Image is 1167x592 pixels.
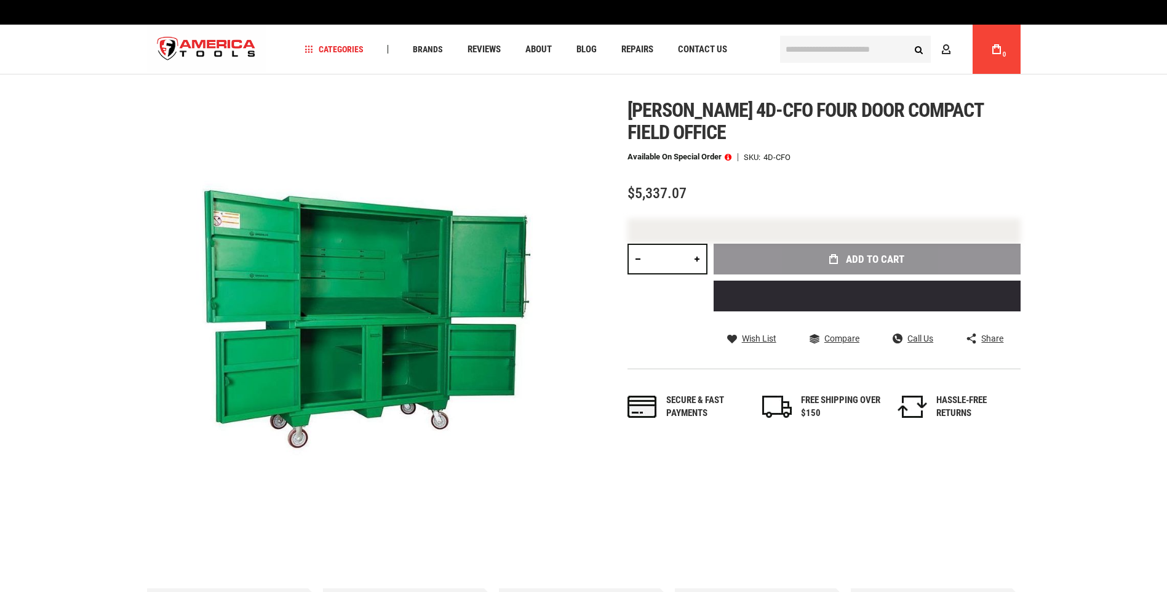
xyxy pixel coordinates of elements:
[627,185,687,202] span: $5,337.07
[810,333,859,344] a: Compare
[305,45,364,54] span: Categories
[407,41,448,58] a: Brands
[742,334,776,343] span: Wish List
[520,41,557,58] a: About
[576,45,597,54] span: Blog
[672,41,733,58] a: Contact Us
[468,45,501,54] span: Reviews
[985,25,1008,74] a: 0
[744,153,763,161] strong: SKU
[147,99,584,536] img: main product photo
[525,45,552,54] span: About
[666,394,746,420] div: Secure & fast payments
[727,333,776,344] a: Wish List
[981,334,1003,343] span: Share
[1003,51,1006,58] span: 0
[462,41,506,58] a: Reviews
[763,153,791,161] div: 4D-CFO
[907,334,933,343] span: Call Us
[907,38,931,61] button: Search
[936,394,1016,420] div: HASSLE-FREE RETURNS
[627,98,984,144] span: [PERSON_NAME] 4d-cfo four door compact field office
[147,26,266,73] a: store logo
[762,396,792,418] img: shipping
[678,45,727,54] span: Contact Us
[621,45,653,54] span: Repairs
[898,396,927,418] img: returns
[893,333,933,344] a: Call Us
[824,334,859,343] span: Compare
[571,41,602,58] a: Blog
[147,26,266,73] img: America Tools
[616,41,659,58] a: Repairs
[801,394,881,420] div: FREE SHIPPING OVER $150
[627,153,731,161] p: Available on Special Order
[413,45,443,54] span: Brands
[627,396,657,418] img: payments
[299,41,369,58] a: Categories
